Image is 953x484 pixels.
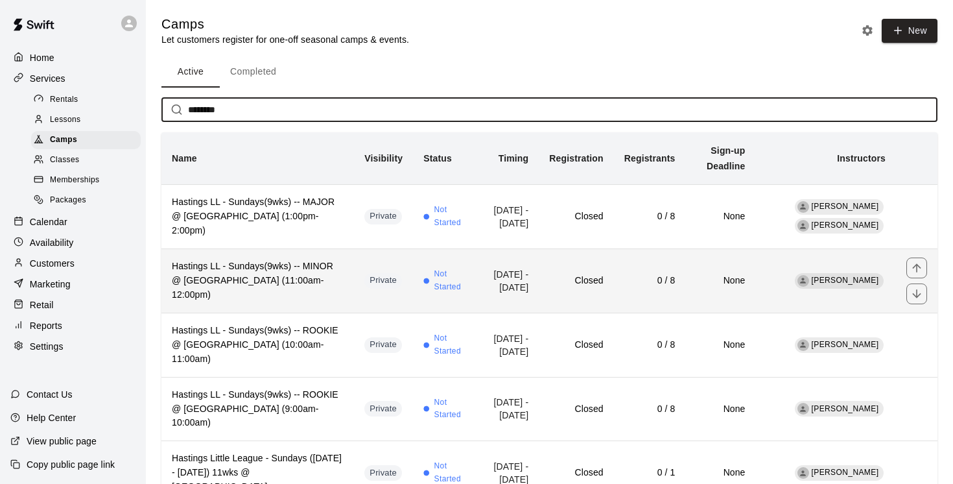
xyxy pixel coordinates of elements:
h6: None [696,402,745,417]
b: Instructors [837,153,886,163]
div: Packages [31,191,141,210]
span: Memberships [50,174,99,187]
b: Name [172,153,197,163]
p: Let customers register for one-off seasonal camps & events. [161,33,409,46]
div: Yonny Marom [797,467,809,479]
h6: None [696,338,745,352]
span: Not Started [434,204,467,230]
h6: 0 / 8 [624,210,676,224]
div: Yonny Marom [797,275,809,287]
a: Marketing [10,274,135,294]
p: Calendar [30,215,67,228]
a: Memberships [31,171,146,191]
a: Rentals [31,90,146,110]
span: Private [364,274,402,287]
div: This service is hidden, and can only be accessed via a direct link [364,337,402,353]
h6: Closed [549,338,603,352]
h5: Camps [161,16,409,33]
span: Not Started [434,268,467,294]
div: Classes [31,151,141,169]
p: Contact Us [27,388,73,401]
button: Active [161,56,220,88]
a: Classes [31,151,146,171]
a: Retail [10,295,135,315]
div: Lessons [31,111,141,129]
span: Camps [50,134,77,147]
p: Settings [30,340,64,353]
h6: 0 / 8 [624,402,676,417]
b: Timing [499,153,529,163]
span: Not Started [434,332,467,358]
h6: None [696,466,745,480]
h6: Hastings LL - Sundays(9wks) -- MINOR @ [GEOGRAPHIC_DATA] (11:00am-12:00pm) [172,260,344,302]
h6: Closed [549,466,603,480]
p: Copy public page link [27,458,115,471]
button: move item down [906,284,927,304]
h6: Hastings LL - Sundays(9wks) -- ROOKIE @ [GEOGRAPHIC_DATA] (10:00am-11:00am) [172,324,344,367]
span: Packages [50,194,86,207]
h6: None [696,274,745,288]
span: Rentals [50,93,78,106]
p: Retail [30,298,54,311]
h6: Closed [549,210,603,224]
h6: Closed [549,402,603,417]
p: Help Center [27,411,76,424]
div: Memberships [31,171,141,189]
button: move item up [906,258,927,278]
button: Completed [220,56,287,88]
div: This service is hidden, and can only be accessed via a direct link [364,401,402,417]
a: Camps [31,130,146,151]
p: Reports [30,319,62,332]
span: Private [364,339,402,351]
b: Status [423,153,452,163]
a: Calendar [10,212,135,232]
div: This service is hidden, and can only be accessed via a direct link [364,465,402,481]
span: Classes [50,154,79,167]
a: Settings [10,337,135,356]
span: [PERSON_NAME] [812,404,879,413]
a: Availability [10,233,135,252]
h6: Closed [549,274,603,288]
button: Camp settings [858,21,877,40]
a: Reports [10,316,135,335]
p: View public page [27,435,97,448]
h6: 0 / 8 [624,274,676,288]
div: This service is hidden, and can only be accessed via a direct link [364,209,402,224]
div: Ed Wilde [797,220,809,232]
a: Lessons [31,110,146,130]
a: Packages [31,191,146,211]
p: Home [30,51,54,64]
b: Visibility [364,153,403,163]
a: Services [10,69,135,88]
td: [DATE] - [DATE] [477,377,539,441]
td: [DATE] - [DATE] [477,184,539,248]
p: Marketing [30,278,71,291]
h6: 0 / 8 [624,338,676,352]
span: Lessons [50,114,81,127]
b: Registration [549,153,603,163]
div: Rentals [31,91,141,109]
a: Home [10,48,135,67]
h6: Hastings LL - Sundays(9wks) -- MAJOR @ [GEOGRAPHIC_DATA] (1:00pm-2:00pm) [172,195,344,238]
td: [DATE] - [DATE] [477,248,539,313]
span: [PERSON_NAME] [812,340,879,349]
td: [DATE] - [DATE] [477,313,539,377]
a: Customers [10,254,135,273]
span: [PERSON_NAME] [812,276,879,285]
h6: Hastings LL - Sundays(9wks) -- ROOKIE @ [GEOGRAPHIC_DATA] (9:00am-10:00am) [172,388,344,431]
b: Registrants [624,153,676,163]
button: New [882,19,937,43]
span: [PERSON_NAME] [812,221,879,230]
h6: 0 / 1 [624,466,676,480]
h6: None [696,210,745,224]
span: [PERSON_NAME] [812,468,879,477]
div: Yonny Marom [797,403,809,415]
b: Sign-up Deadline [707,145,746,171]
